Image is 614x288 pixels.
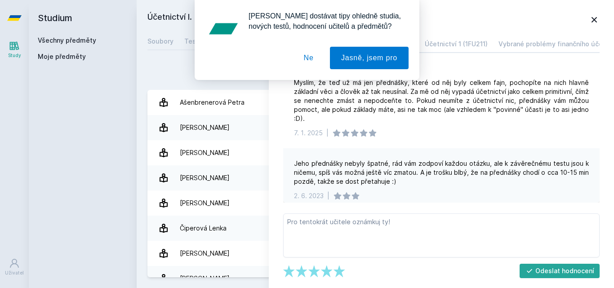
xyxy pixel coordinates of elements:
[293,47,325,69] button: Ne
[294,128,323,137] div: 7. 1. 2025
[147,191,603,216] a: [PERSON_NAME] 9 hodnocení 4.9
[180,93,245,111] div: Ašenbrenerová Petra
[147,90,603,115] a: Ašenbrenerová Petra 3 hodnocení 5.0
[180,244,230,262] div: [PERSON_NAME]
[327,191,329,200] div: |
[180,194,230,212] div: [PERSON_NAME]
[147,241,603,266] a: [PERSON_NAME] 5 hodnocení 4.8
[520,264,600,278] button: Odeslat hodnocení
[180,219,227,237] div: Čiperová Lenka
[180,119,230,137] div: [PERSON_NAME]
[2,253,27,281] a: Uživatel
[326,128,329,137] div: |
[294,191,324,200] div: 2. 6. 2023
[330,47,409,69] button: Jasně, jsem pro
[147,216,603,241] a: Čiperová Lenka 2 hodnocení 5.0
[180,169,230,187] div: [PERSON_NAME]
[241,11,409,31] div: [PERSON_NAME] dostávat tipy ohledně studia, nových testů, hodnocení učitelů a předmětů?
[180,270,230,288] div: [PERSON_NAME]
[147,165,603,191] a: [PERSON_NAME] 4 hodnocení 5.0
[294,78,589,123] div: Myslím, že teď už má jen přednášky, které od něj byly celkem fajn, pochopíte na nich hlavně zákla...
[180,144,230,162] div: [PERSON_NAME]
[205,11,241,47] img: notification icon
[294,159,589,186] div: Jeho přednášky nebyly špatné, rád vám zodpoví každou otázku, ale k závěrečnému testu jsou k ničem...
[147,140,603,165] a: [PERSON_NAME] 44 hodnocení 3.1
[147,115,603,140] a: [PERSON_NAME] 1 hodnocení 3.0
[5,270,24,276] div: Uživatel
